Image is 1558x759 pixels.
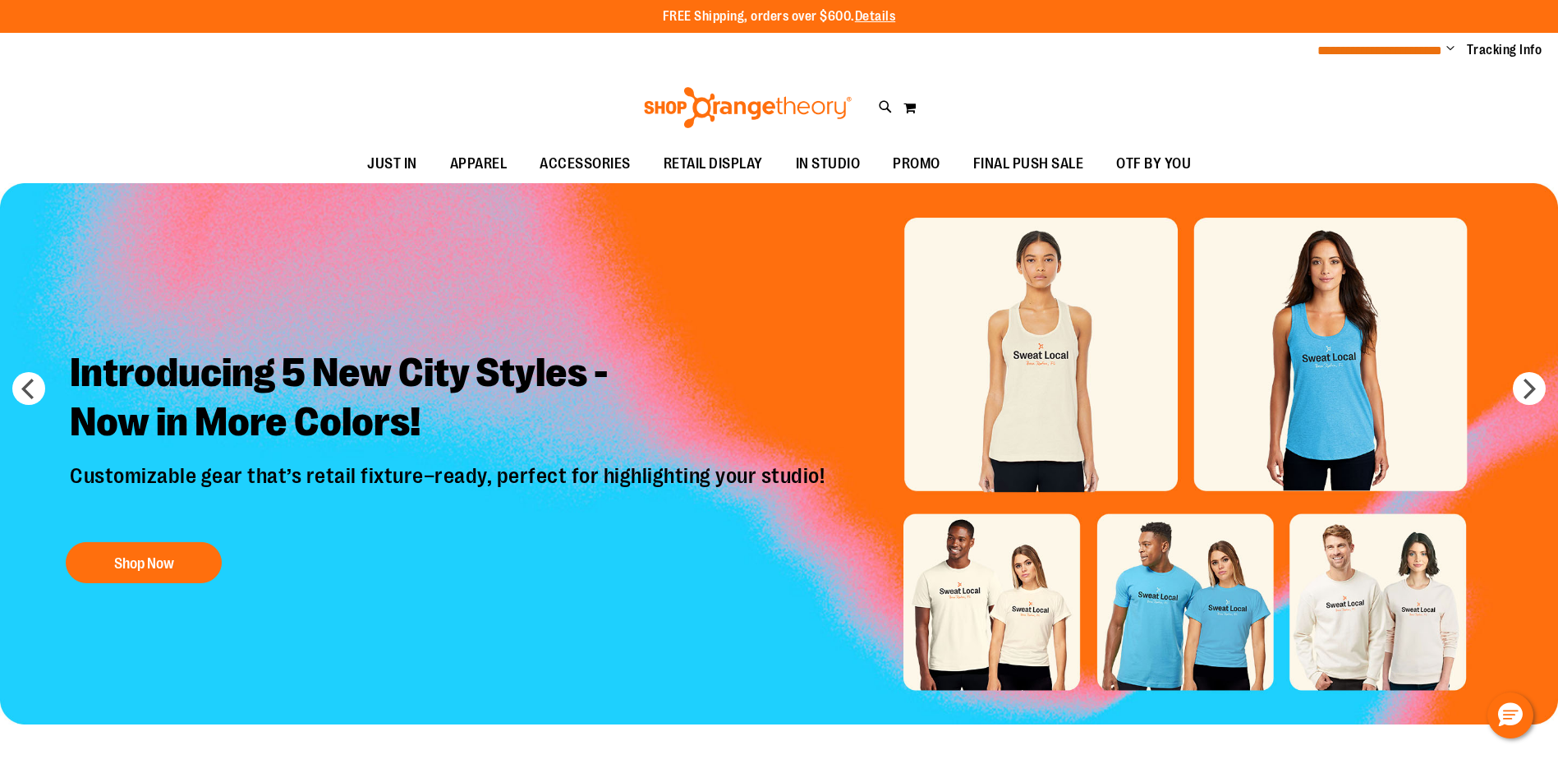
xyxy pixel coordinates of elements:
[66,542,222,583] button: Shop Now
[1100,145,1207,183] a: OTF BY YOU
[523,145,647,183] a: ACCESSORIES
[1446,42,1455,58] button: Account menu
[12,372,45,405] button: prev
[1513,372,1546,405] button: next
[664,145,763,182] span: RETAIL DISPLAY
[434,145,524,183] a: APPAREL
[57,336,841,591] a: Introducing 5 New City Styles -Now in More Colors! Customizable gear that’s retail fixture–ready,...
[540,145,631,182] span: ACCESSORIES
[57,336,841,463] h2: Introducing 5 New City Styles - Now in More Colors!
[641,87,854,128] img: Shop Orangetheory
[779,145,877,183] a: IN STUDIO
[957,145,1101,183] a: FINAL PUSH SALE
[57,463,841,526] p: Customizable gear that’s retail fixture–ready, perfect for highlighting your studio!
[973,145,1084,182] span: FINAL PUSH SALE
[663,7,896,26] p: FREE Shipping, orders over $600.
[351,145,434,183] a: JUST IN
[876,145,957,183] a: PROMO
[1116,145,1191,182] span: OTF BY YOU
[855,9,896,24] a: Details
[893,145,940,182] span: PROMO
[1487,692,1533,738] button: Hello, have a question? Let’s chat.
[647,145,779,183] a: RETAIL DISPLAY
[796,145,861,182] span: IN STUDIO
[1467,41,1542,59] a: Tracking Info
[367,145,417,182] span: JUST IN
[450,145,508,182] span: APPAREL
